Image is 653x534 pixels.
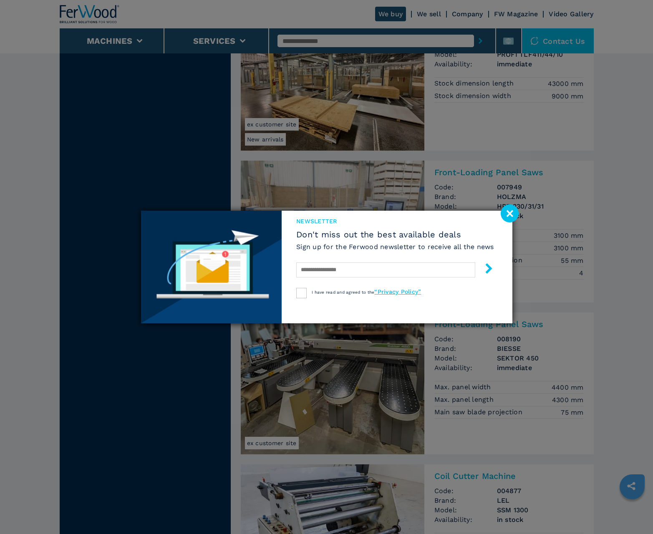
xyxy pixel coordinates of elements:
[296,229,494,239] span: Don't miss out the best available deals
[141,211,282,323] img: Newsletter image
[475,260,494,280] button: submit-button
[312,290,421,295] span: I have read and agreed to the
[296,242,494,252] h6: Sign up for the Ferwood newsletter to receive all the news
[374,288,421,295] a: “Privacy Policy”
[296,217,494,225] span: newsletter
